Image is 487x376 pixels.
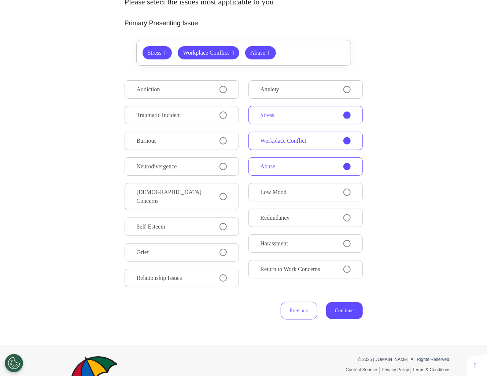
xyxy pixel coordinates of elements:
button: Burnout [125,132,239,150]
span: Harassment [261,239,288,248]
button: Redundancy [248,209,363,227]
a: Terms & Conditions [412,367,450,372]
button: Low Mood [248,183,363,201]
button: [DEMOGRAPHIC_DATA] Concerns [125,183,239,210]
button: Traumatic Incident [125,106,239,124]
button: Stress [143,46,172,59]
p: Primary Presenting Issue [125,18,363,28]
span: Traumatic Incident [137,111,181,120]
span: [DEMOGRAPHIC_DATA] Concerns [137,188,220,205]
span: Abuse [261,162,276,171]
span: Redundancy [261,213,290,222]
button: Return to Work Concerns [248,260,363,278]
button: Previous [281,302,317,320]
button: Self-Esteem [125,218,239,236]
button: Open Preferences [5,354,23,372]
button: Neurodivergence [125,157,239,176]
span: Anxiety [261,85,280,94]
span: Grief [137,248,149,257]
span: Low Mood [261,188,287,197]
span: Return to Work Concerns [261,265,320,274]
button: Anxiety [248,80,363,99]
a: Content Sources [346,367,380,374]
span: Self-Esteem [137,222,165,231]
button: Harassment [248,234,363,253]
button: Continue [326,302,363,319]
button: Stress [248,106,363,124]
span: Workplace Conflict [261,136,306,145]
button: Relationship Issues [125,269,239,287]
button: Grief [125,243,239,262]
span: Addiction [137,85,160,94]
button: Workplace Conflict [178,46,239,59]
span: Stress [261,111,274,120]
span: Burnout [137,136,156,145]
p: © 2025 [DOMAIN_NAME]. All Rights Reserved. [249,356,451,363]
span: Relationship Issues [137,274,182,282]
span: Neurodivergence [137,162,177,171]
a: Privacy Policy [382,367,411,374]
button: Workplace Conflict [248,132,363,150]
button: Abuse [245,46,276,59]
button: Abuse [248,157,363,176]
button: Addiction [125,80,239,99]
